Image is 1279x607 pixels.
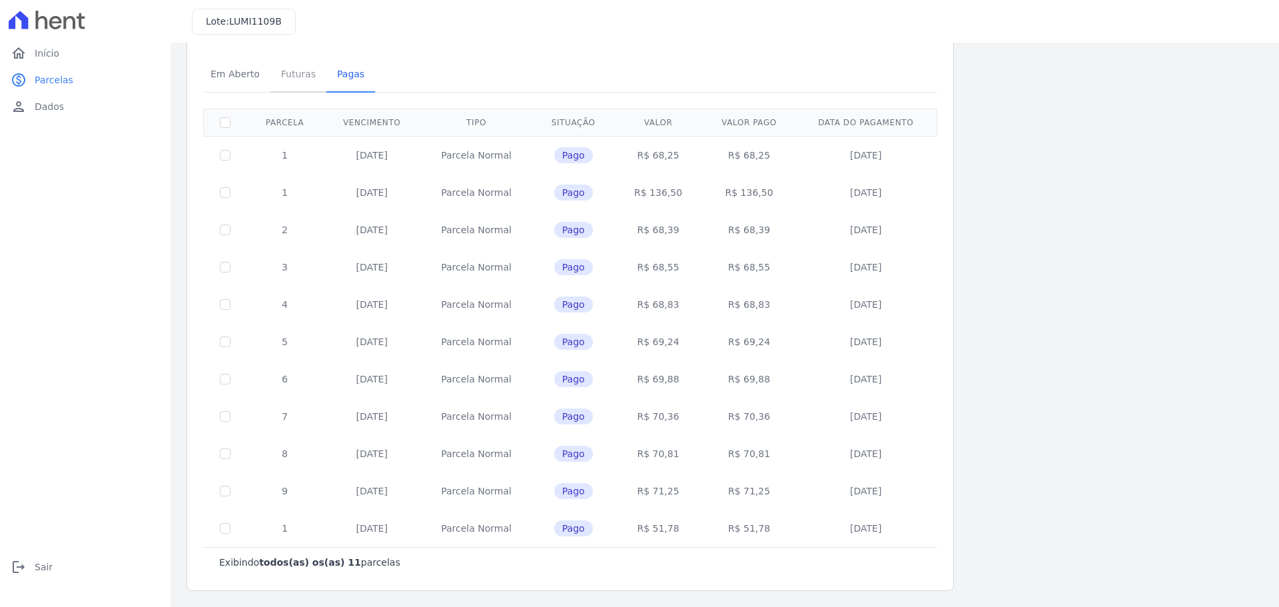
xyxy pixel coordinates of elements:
td: [DATE] [797,398,935,435]
td: Parcela Normal [420,360,532,398]
td: [DATE] [323,136,420,174]
td: [DATE] [797,435,935,472]
input: Só é possível selecionar pagamentos em aberto [220,411,230,422]
span: LUMI1109B [229,16,282,27]
td: 1 [246,136,323,174]
td: R$ 136,50 [701,174,796,211]
td: R$ 68,83 [701,286,796,323]
td: 9 [246,472,323,510]
td: 8 [246,435,323,472]
td: [DATE] [323,174,420,211]
input: Só é possível selecionar pagamentos em aberto [220,336,230,347]
td: 7 [246,398,323,435]
a: Em Aberto [200,58,270,93]
input: Só é possível selecionar pagamentos em aberto [220,448,230,459]
span: Pagas [329,61,372,87]
td: R$ 68,25 [615,136,702,174]
td: Parcela Normal [420,510,532,547]
input: Só é possível selecionar pagamentos em aberto [220,299,230,310]
i: person [11,99,27,115]
td: Parcela Normal [420,435,532,472]
input: Só é possível selecionar pagamentos em aberto [220,486,230,496]
th: Valor pago [701,109,796,136]
span: Pago [554,334,593,350]
td: 5 [246,323,323,360]
span: Pago [554,297,593,312]
td: [DATE] [323,435,420,472]
td: 1 [246,510,323,547]
span: Pago [554,408,593,424]
p: Exibindo parcelas [219,556,400,569]
td: 4 [246,286,323,323]
input: Só é possível selecionar pagamentos em aberto [220,523,230,534]
span: Pago [554,371,593,387]
td: R$ 136,50 [615,174,702,211]
td: [DATE] [323,211,420,249]
td: R$ 70,81 [615,435,702,472]
td: R$ 70,81 [701,435,796,472]
td: [DATE] [797,360,935,398]
td: Parcela Normal [420,174,532,211]
input: Só é possível selecionar pagamentos em aberto [220,225,230,235]
td: [DATE] [797,136,935,174]
td: Parcela Normal [420,323,532,360]
td: R$ 68,39 [615,211,702,249]
td: Parcela Normal [420,286,532,323]
span: Pago [554,446,593,462]
td: Parcela Normal [420,398,532,435]
td: R$ 69,24 [615,323,702,360]
i: paid [11,72,27,88]
td: R$ 68,39 [701,211,796,249]
td: [DATE] [323,249,420,286]
a: Pagas [326,58,375,93]
th: Valor [615,109,702,136]
span: Dados [35,100,64,113]
td: Parcela Normal [420,472,532,510]
td: [DATE] [797,286,935,323]
td: [DATE] [323,286,420,323]
td: R$ 71,25 [615,472,702,510]
span: Sair [35,560,53,574]
th: Data do pagamento [797,109,935,136]
th: Parcela [246,109,323,136]
a: Futuras [270,58,326,93]
td: Parcela Normal [420,136,532,174]
th: Vencimento [323,109,420,136]
a: logoutSair [5,554,165,580]
th: Situação [532,109,615,136]
input: Só é possível selecionar pagamentos em aberto [220,262,230,273]
td: R$ 70,36 [615,398,702,435]
span: Em Aberto [203,61,268,87]
span: Pago [554,222,593,238]
a: paidParcelas [5,67,165,93]
td: [DATE] [323,323,420,360]
td: R$ 68,55 [701,249,796,286]
h3: Lote: [206,15,282,29]
a: personDados [5,93,165,120]
td: R$ 69,24 [701,323,796,360]
td: R$ 51,78 [701,510,796,547]
td: [DATE] [323,360,420,398]
td: [DATE] [797,323,935,360]
td: [DATE] [797,174,935,211]
i: logout [11,559,27,575]
td: [DATE] [323,510,420,547]
input: Só é possível selecionar pagamentos em aberto [220,187,230,198]
td: R$ 69,88 [701,360,796,398]
span: Pago [554,259,593,275]
span: Início [35,47,59,60]
input: Só é possível selecionar pagamentos em aberto [220,150,230,161]
span: Parcelas [35,73,73,87]
td: 3 [246,249,323,286]
td: R$ 71,25 [701,472,796,510]
td: [DATE] [797,249,935,286]
b: todos(as) os(as) 11 [259,557,361,568]
td: R$ 68,83 [615,286,702,323]
td: Parcela Normal [420,249,532,286]
td: [DATE] [323,472,420,510]
td: R$ 68,25 [701,136,796,174]
input: Só é possível selecionar pagamentos em aberto [220,374,230,384]
span: Pago [554,147,593,163]
td: Parcela Normal [420,211,532,249]
td: [DATE] [323,398,420,435]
